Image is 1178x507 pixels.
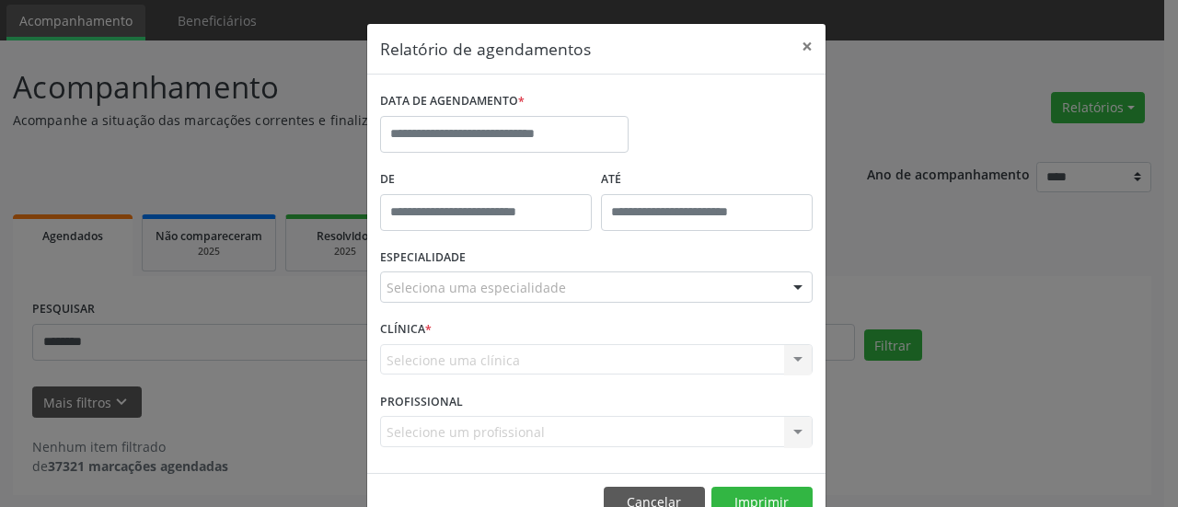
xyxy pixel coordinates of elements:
label: CLÍNICA [380,316,432,344]
button: Close [789,24,826,69]
label: De [380,166,592,194]
span: Seleciona uma especialidade [387,278,566,297]
label: ATÉ [601,166,813,194]
label: ESPECIALIDADE [380,244,466,272]
label: DATA DE AGENDAMENTO [380,87,525,116]
label: PROFISSIONAL [380,387,463,416]
h5: Relatório de agendamentos [380,37,591,61]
